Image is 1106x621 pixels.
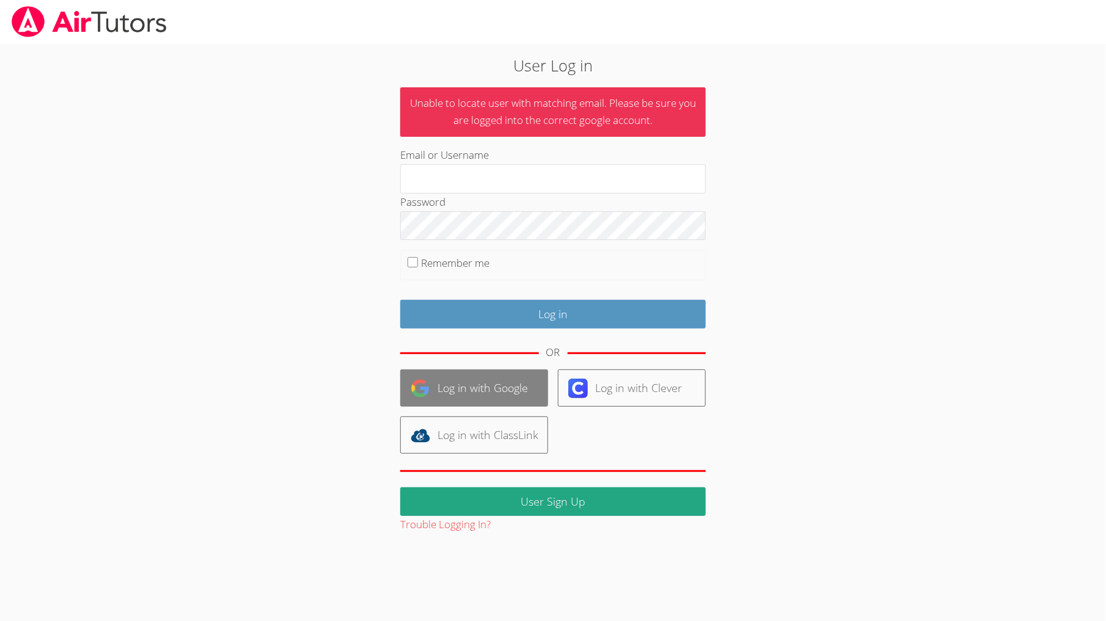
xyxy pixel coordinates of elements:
[400,487,706,516] a: User Sign Up
[400,87,706,137] p: Unable to locate user with matching email. Please be sure you are logged into the correct google ...
[411,379,430,398] img: google-logo-50288ca7cdecda66e5e0955fdab243c47b7ad437acaf1139b6f446037453330a.svg
[546,344,560,361] div: OR
[400,195,445,209] label: Password
[558,369,706,407] a: Log in with Clever
[400,516,491,534] button: Trouble Logging In?
[400,148,489,162] label: Email or Username
[254,54,851,77] h2: User Log in
[400,369,548,407] a: Log in with Google
[10,6,168,37] img: airtutors_banner-c4298cdbf04f3fff15de1276eac7730deb9818008684d7c2e4769d2f7ddbe033.png
[400,416,548,454] a: Log in with ClassLink
[411,426,430,445] img: classlink-logo-d6bb404cc1216ec64c9a2012d9dc4662098be43eaf13dc465df04b49fa7ab582.svg
[568,379,588,398] img: clever-logo-6eab21bc6e7a338710f1a6ff85c0baf02591cd810cc4098c63d3a4b26e2feb20.svg
[400,300,706,329] input: Log in
[421,256,489,270] label: Remember me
